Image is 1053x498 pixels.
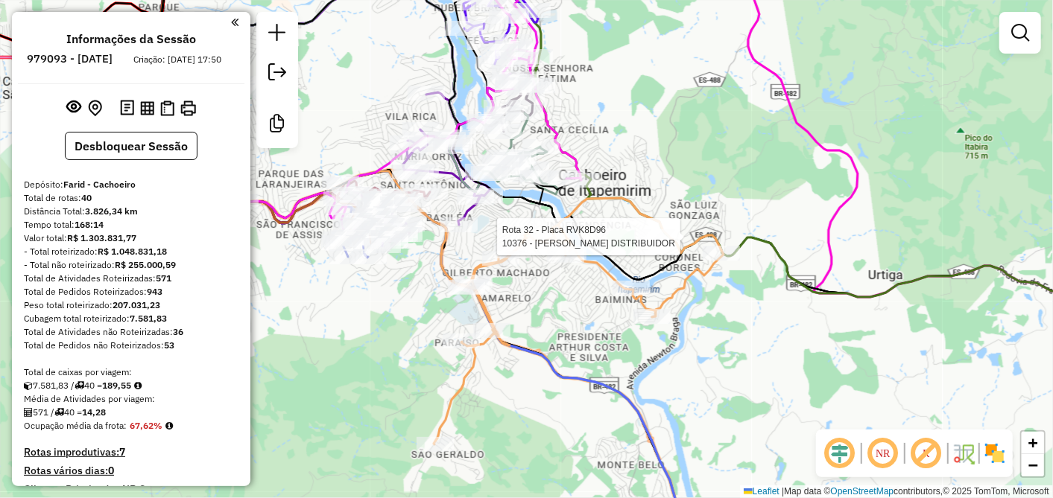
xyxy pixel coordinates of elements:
h4: Rotas improdutivas: [24,446,238,459]
strong: 0 [108,464,114,477]
h4: Informações da Sessão [66,32,196,46]
strong: R$ 255.000,59 [115,259,176,270]
a: Nova sessão e pesquisa [262,18,292,51]
div: Valor total: [24,232,238,245]
strong: 14,28 [82,406,106,418]
span: Exibir rótulo [908,435,944,471]
a: Leaflet [744,486,780,497]
span: − [1028,456,1038,474]
div: Peso total roteirizado: [24,299,238,312]
span: Ocupação média da frota: [24,420,127,431]
strong: 189,55 [102,380,131,391]
strong: 36 [173,326,183,337]
div: Total de rotas: [24,191,238,205]
i: Total de rotas [75,381,84,390]
i: Total de Atividades [24,408,33,417]
span: + [1028,433,1038,452]
img: Fluxo de ruas [952,441,975,465]
strong: 168:14 [75,219,104,230]
a: OpenStreetMap [831,486,894,497]
i: Cubagem total roteirizado [24,381,33,390]
div: Depósito: [24,178,238,191]
div: - Total não roteirizado: [24,258,238,272]
h4: Clientes Priorizados NR: [24,483,238,496]
em: Média calculada utilizando a maior ocupação (%Peso ou %Cubagem) de cada rota da sessão. Rotas cro... [165,421,173,430]
h4: Rotas vários dias: [24,465,238,477]
div: Map data © contributors,© 2025 TomTom, Microsoft [740,485,1053,498]
a: Exportar sessão [262,57,292,91]
strong: 3.826,34 km [85,205,138,217]
div: 7.581,83 / 40 = [24,379,238,392]
button: Imprimir Rotas [177,98,199,119]
h6: 979093 - [DATE] [28,52,113,66]
strong: Farid - Cachoeiro [63,179,136,190]
img: Exibir/Ocultar setores [983,441,1007,465]
span: | [782,486,784,497]
button: Visualizar Romaneio [157,98,177,119]
div: Tempo total: [24,218,238,232]
button: Desbloquear Sessão [65,132,197,160]
div: Média de Atividades por viagem: [24,392,238,406]
strong: 7 [119,445,125,459]
a: Clique aqui para minimizar o painel [231,13,238,31]
button: Centralizar mapa no depósito ou ponto de apoio [85,97,105,120]
strong: 7.581,83 [130,313,167,324]
button: Visualizar relatório de Roteirização [137,98,157,118]
div: Criação: [DATE] 17:50 [128,53,228,66]
strong: 53 [164,339,174,351]
div: Total de Atividades não Roteirizadas: [24,325,238,339]
button: Logs desbloquear sessão [117,97,137,120]
a: Zoom out [1022,454,1044,476]
strong: 67,62% [130,420,162,431]
a: Criar modelo [262,109,292,142]
strong: R$ 1.048.831,18 [98,246,167,257]
i: Total de rotas [54,408,64,417]
a: Exibir filtros [1005,18,1035,48]
strong: 0 [139,482,145,496]
span: Ocultar NR [865,435,901,471]
strong: 207.031,23 [113,299,160,310]
button: Exibir sessão original [64,96,85,120]
div: Total de Pedidos Roteirizados: [24,285,238,299]
div: Cubagem total roteirizado: [24,312,238,325]
div: Distância Total: [24,205,238,218]
strong: 40 [81,192,92,203]
div: Total de Pedidos não Roteirizados: [24,339,238,352]
span: Ocultar deslocamento [822,435,858,471]
div: - Total roteirizado: [24,245,238,258]
div: Total de caixas por viagem: [24,365,238,379]
strong: R$ 1.303.831,77 [67,232,136,243]
strong: 943 [147,286,162,297]
strong: 571 [156,272,171,284]
div: 571 / 40 = [24,406,238,419]
div: Total de Atividades Roteirizadas: [24,272,238,285]
i: Meta Caixas/viagem: 1,00 Diferença: 188,55 [134,381,142,390]
a: Zoom in [1022,432,1044,454]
